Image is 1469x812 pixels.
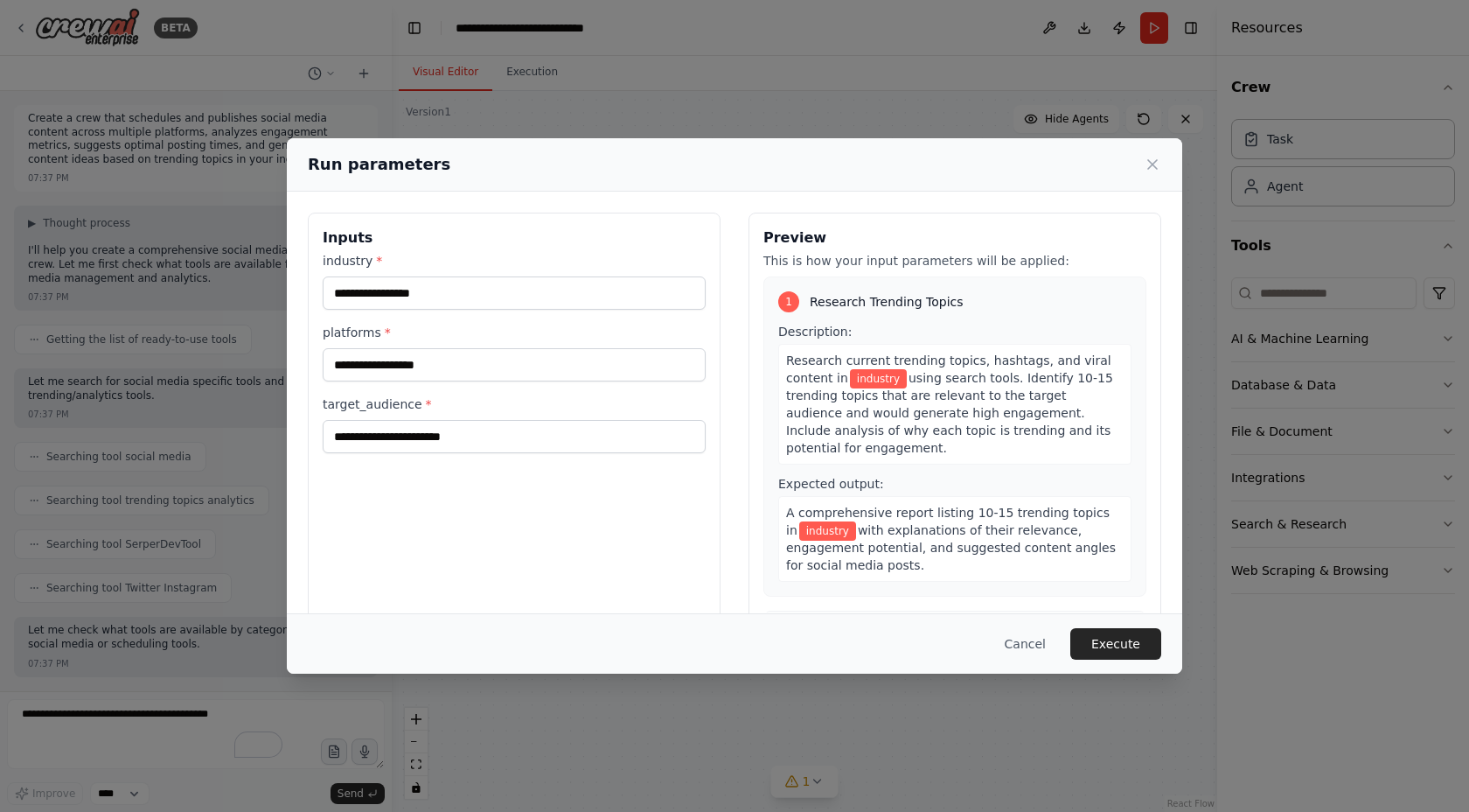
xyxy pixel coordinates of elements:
label: industry [323,252,706,269]
span: with explanations of their relevance, engagement potential, and suggested content angles for soci... [786,523,1116,572]
h3: Preview [763,227,1146,248]
span: using search tools. Identify 10-15 trending topics that are relevant to the target audience and w... [786,371,1113,455]
h3: Inputs [323,227,706,248]
label: target_audience [323,395,706,413]
span: Research current trending topics, hashtags, and viral content in [786,353,1111,385]
span: Description: [778,325,852,339]
button: Cancel [991,628,1060,660]
label: platforms [323,324,706,341]
span: Variable: industry [799,521,856,541]
span: A comprehensive report listing 10-15 trending topics in [786,506,1110,537]
p: This is how your input parameters will be applied: [763,252,1146,269]
span: Expected output: [778,477,884,491]
div: 1 [778,291,799,312]
span: Research Trending Topics [810,293,964,311]
button: Execute [1070,628,1161,660]
h2: Run parameters [308,152,450,177]
span: Variable: industry [850,369,907,388]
